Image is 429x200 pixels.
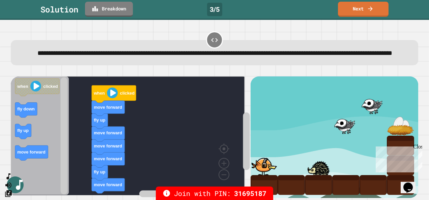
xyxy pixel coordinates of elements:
text: clicked [43,84,58,89]
span: 31695187 [234,188,266,198]
text: move forward [94,104,122,109]
iframe: chat widget [401,173,422,193]
text: fly up [17,128,29,133]
a: Breakdown [85,2,133,17]
text: fly down [17,106,35,111]
div: Join with PIN: [156,187,273,200]
button: SpeedDial basic example [4,172,12,181]
div: Chat with us now!Close [3,3,47,43]
text: fly up [94,169,105,174]
div: 3 / 5 [207,3,222,16]
a: Next [338,2,389,17]
text: move forward [94,130,122,135]
text: move forward [94,156,122,161]
div: Blockly Workspace [11,76,251,198]
text: move forward [17,149,46,155]
iframe: chat widget [373,144,422,172]
text: move forward [94,143,122,148]
button: Mute music [4,181,12,189]
button: Change Music [4,189,12,198]
text: move forward [94,182,122,187]
text: fly up [94,118,105,123]
text: when [93,90,105,95]
text: clicked [120,90,134,95]
text: when [17,84,28,89]
div: Solution [40,3,78,15]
